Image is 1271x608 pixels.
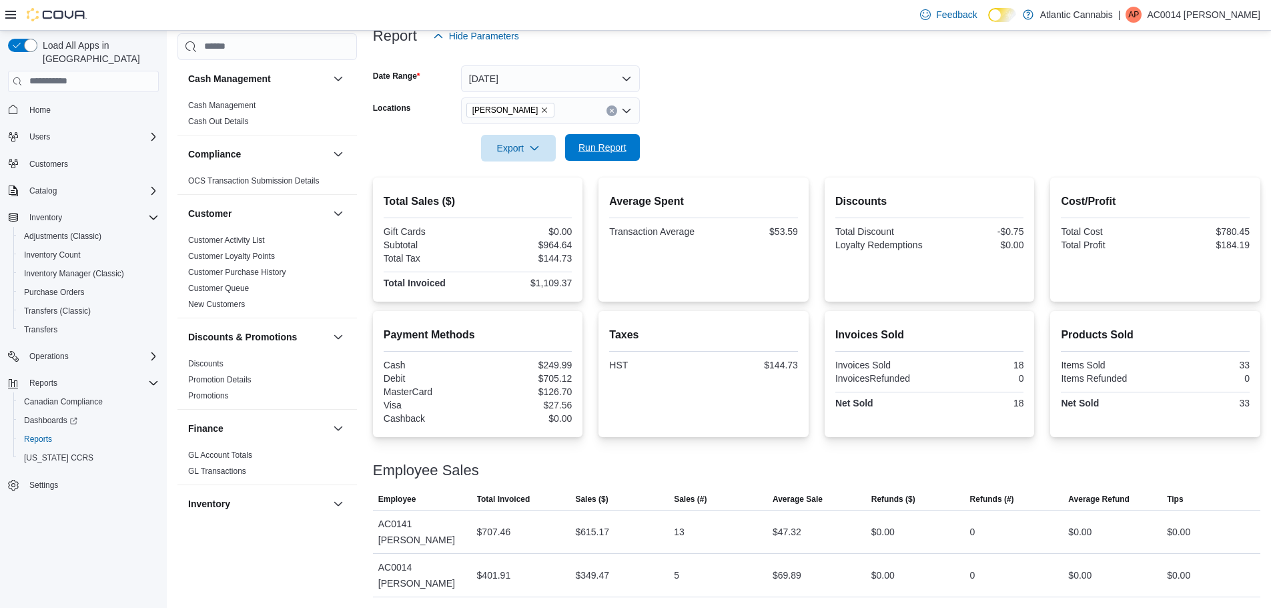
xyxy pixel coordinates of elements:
span: Customer Activity List [188,235,265,246]
h3: Finance [188,422,224,435]
button: Discounts & Promotions [330,329,346,345]
h2: Discounts [835,194,1024,210]
div: $401.91 [477,567,511,583]
div: Visa [384,400,475,410]
button: Customer [330,206,346,222]
span: [US_STATE] CCRS [24,452,93,463]
div: 33 [1158,398,1250,408]
button: Settings [3,475,164,495]
a: GL Account Totals [188,450,252,460]
h3: Customer [188,207,232,220]
div: 18 [932,398,1023,408]
button: Inventory Count [13,246,164,264]
span: Settings [29,480,58,491]
div: $964.64 [480,240,572,250]
a: Dashboards [19,412,83,428]
span: New Customers [188,299,245,310]
a: Customer Purchase History [188,268,286,277]
div: 0 [970,567,975,583]
img: Cova [27,8,87,21]
div: $0.00 [1068,524,1092,540]
label: Locations [373,103,411,113]
div: Gift Cards [384,226,475,237]
button: Export [481,135,556,162]
div: 13 [674,524,685,540]
div: $615.17 [575,524,609,540]
span: Users [24,129,159,145]
span: Home [24,101,159,118]
a: Customer Loyalty Points [188,252,275,261]
div: Cash [384,360,475,370]
a: Promotion Details [188,375,252,384]
span: Discounts [188,358,224,369]
span: Reports [24,375,159,391]
nav: Complex example [8,95,159,530]
div: Transaction Average [609,226,701,237]
span: Average Sale [773,494,823,505]
a: Customers [24,156,73,172]
span: Reports [24,434,52,444]
h3: Report [373,28,417,44]
button: Finance [188,422,328,435]
span: Inventory Count [24,250,81,260]
button: Compliance [188,147,328,161]
span: Customer Loyalty Points [188,251,275,262]
a: Settings [24,477,63,493]
button: Home [3,100,164,119]
span: Export [489,135,548,162]
a: Adjustments (Classic) [19,228,107,244]
span: Purchase Orders [19,284,159,300]
span: Load All Apps in [GEOGRAPHIC_DATA] [37,39,159,65]
a: Feedback [915,1,982,28]
span: Hide Parameters [449,29,519,43]
span: Inventory [29,212,62,223]
span: Promotion Details [188,374,252,385]
h2: Invoices Sold [835,327,1024,343]
span: Inventory Manager (Classic) [19,266,159,282]
span: Settings [24,477,159,493]
span: Employee [378,494,416,505]
span: Refunds ($) [871,494,915,505]
button: Finance [330,420,346,436]
span: Canadian Compliance [19,394,159,410]
div: $27.56 [480,400,572,410]
div: Total Discount [835,226,927,237]
span: Customers [29,159,68,170]
button: Reports [13,430,164,448]
span: Inventory Count [19,247,159,263]
h3: Employee Sales [373,463,479,479]
div: Total Cost [1061,226,1152,237]
span: Total Invoiced [477,494,530,505]
button: Hide Parameters [428,23,524,49]
button: Users [24,129,55,145]
div: InvoicesRefunded [835,373,927,384]
span: Adjustments (Classic) [19,228,159,244]
strong: Net Sold [1061,398,1099,408]
div: $705.12 [480,373,572,384]
div: Total Profit [1061,240,1152,250]
button: Catalog [3,182,164,200]
button: Discounts & Promotions [188,330,328,344]
div: $47.32 [773,524,801,540]
span: Sales ($) [575,494,608,505]
span: Dark Mode [988,22,989,23]
a: Discounts [188,359,224,368]
button: Clear input [606,105,617,116]
div: HST [609,360,701,370]
span: Bay Roberts [466,103,555,117]
a: Promotions [188,391,229,400]
span: Users [29,131,50,142]
div: $249.99 [480,360,572,370]
a: Cash Management [188,101,256,110]
span: Transfers [24,324,57,335]
span: Customer Queue [188,283,249,294]
button: [US_STATE] CCRS [13,448,164,467]
div: 33 [1158,360,1250,370]
span: Purchase Orders [24,287,85,298]
div: $184.19 [1158,240,1250,250]
div: Cashback [384,413,475,424]
div: $144.73 [707,360,798,370]
div: Invoices Sold [835,360,927,370]
button: Adjustments (Classic) [13,227,164,246]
